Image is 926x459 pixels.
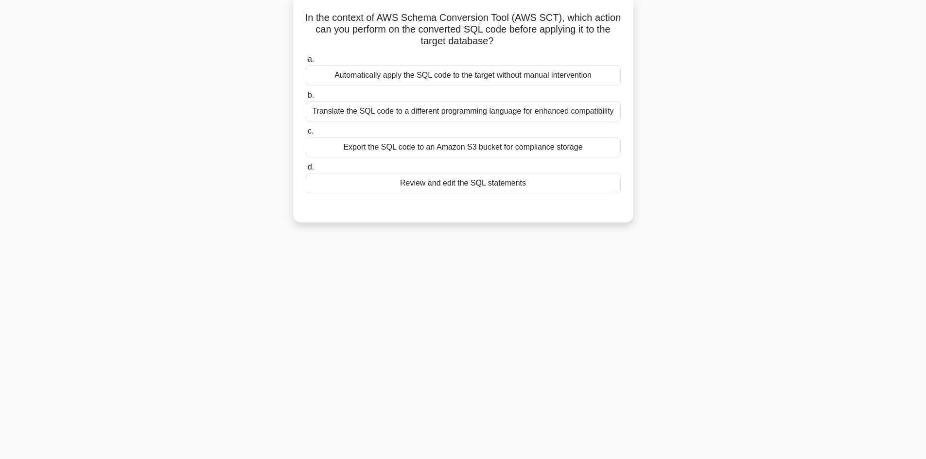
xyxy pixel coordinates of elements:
[306,65,621,85] div: Automatically apply the SQL code to the target without manual intervention
[308,55,314,63] span: a.
[306,101,621,121] div: Translate the SQL code to a different programming language for enhanced compatibility
[306,137,621,157] div: Export the SQL code to an Amazon S3 bucket for compliance storage
[305,12,622,48] h5: In the context of AWS Schema Conversion Tool (AWS SCT), which action can you perform on the conve...
[308,91,314,99] span: b.
[308,127,314,135] span: c.
[308,163,314,171] span: d.
[306,173,621,193] div: Review and edit the SQL statements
